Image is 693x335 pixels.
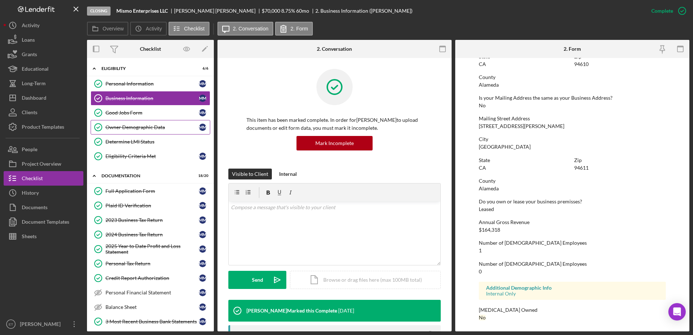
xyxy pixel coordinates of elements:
div: [MEDICAL_DATA] Owned [479,307,666,313]
div: 0 [479,269,482,274]
a: Determine LMI Status [91,135,210,149]
div: Additional Demographic Info [486,285,659,291]
div: M M [199,289,206,296]
div: Owner Demographic Data [105,124,199,130]
button: Activity [4,18,83,33]
div: $164,318 [479,227,500,233]
a: Good Jobs FormMM [91,106,210,120]
a: Business InformationMM [91,91,210,106]
div: Annual Gross Revenue [479,219,666,225]
a: Personal Tax ReturnMM [91,256,210,271]
div: 94610 [574,61,589,67]
div: Long-Term [22,76,46,92]
div: Checklist [22,171,43,187]
div: Eligibility [101,66,190,71]
button: Documents [4,200,83,215]
div: Send [252,271,263,289]
div: CA [479,61,486,67]
div: Business Information [105,95,199,101]
div: Closing [87,7,111,16]
div: Is your Mailing Address the same as your Business Address? [479,95,666,101]
div: Alameda [479,186,499,191]
button: Document Templates [4,215,83,229]
div: Number of [DEMOGRAPHIC_DATA] Employees [479,240,666,246]
button: 2. Form [275,22,313,36]
div: Checklist [140,46,161,52]
button: Mark Incomplete [296,136,373,150]
div: Number of [DEMOGRAPHIC_DATA] Employees [479,261,666,267]
div: M M [199,318,206,325]
button: Loans [4,33,83,47]
button: Activity [130,22,166,36]
div: Visible to Client [232,169,268,179]
div: [PERSON_NAME] [18,317,65,333]
a: Full Application FormMM [91,184,210,198]
div: Document Templates [22,215,69,231]
div: 3 Most Recent Business Bank Statements [105,319,199,324]
a: 2025 Year to Date Profit and Loss StatementMM [91,242,210,256]
button: Checklist [4,171,83,186]
label: Activity [146,26,162,32]
div: Educational [22,62,49,78]
button: 2. Conversation [217,22,273,36]
div: M M [199,303,206,311]
div: 8.75 % [281,8,295,14]
button: Project Overview [4,157,83,171]
button: Internal [275,169,300,179]
button: Checklist [169,22,209,36]
button: Product Templates [4,120,83,134]
div: Zip [574,157,666,163]
button: Grants [4,47,83,62]
div: 2. Business Information ([PERSON_NAME]) [315,8,412,14]
button: People [4,142,83,157]
div: 2024 Business Tax Return [105,232,199,237]
a: 2024 Business Tax ReturnMM [91,227,210,242]
div: Complete [651,4,673,18]
div: M M [199,109,206,116]
div: M M [199,260,206,267]
div: Project Overview [22,157,61,173]
div: People [22,142,37,158]
div: Determine LMI Status [105,139,210,145]
a: 2023 Business Tax ReturnMM [91,213,210,227]
div: Credit Report Authorization [105,275,199,281]
div: Sheets [22,229,37,245]
button: History [4,186,83,200]
div: Eligibility Criteria Met [105,153,199,159]
button: Long-Term [4,76,83,91]
label: Checklist [184,26,205,32]
div: Plaid ID Verification [105,203,199,208]
div: Documents [22,200,47,216]
div: [PERSON_NAME] Marked this Complete [246,308,337,314]
a: Personal Financial StatementMM [91,285,210,300]
time: 2025-09-16 20:48 [338,308,354,314]
div: City [479,136,666,142]
button: Visible to Client [228,169,272,179]
div: Good Jobs Form [105,110,199,116]
button: Send [228,271,286,289]
div: 2025 Year to Date Profit and Loss Statement [105,243,199,255]
label: Overview [103,26,124,32]
div: 18 / 20 [195,174,208,178]
div: Dashboard [22,91,46,107]
div: Do you own or lease your business premisses? [479,199,666,204]
div: Mailing Street Address [479,116,666,121]
button: Sheets [4,229,83,244]
div: M M [199,187,206,195]
div: Documentation [101,174,190,178]
text: ET [9,322,13,326]
div: Balance Sheet [105,304,199,310]
div: 94611 [574,165,589,171]
div: 1 [479,248,482,253]
div: Leased [479,206,494,212]
a: Personal InformationMM [91,76,210,91]
div: 6 / 6 [195,66,208,71]
div: [PERSON_NAME] [PERSON_NAME] [174,8,262,14]
button: Dashboard [4,91,83,105]
div: Product Templates [22,120,64,136]
div: $70,000 [262,8,280,14]
div: M M [199,245,206,253]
